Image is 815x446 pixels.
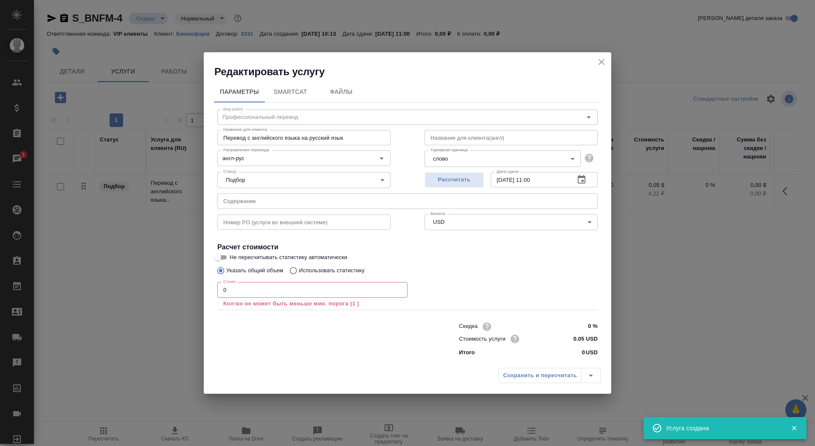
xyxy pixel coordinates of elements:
div: Подбор [217,172,391,188]
p: Скидка [459,322,478,330]
span: Файлы [321,87,362,97]
p: Итого [459,348,475,357]
p: Указать общий объем [226,266,283,275]
span: Параметры [219,87,260,97]
div: слово [424,150,581,167]
h4: Расчет стоимости [217,242,598,252]
p: Кол-во не может быть меньше мин. порога (1 ) [223,299,402,308]
span: Не пересчитывать статистику автоматически [230,253,347,262]
input: ✎ Введи что-нибудь [566,320,598,333]
p: 0 [582,348,585,357]
button: close [595,56,608,68]
button: слово [430,155,450,162]
h2: Редактировать услугу [214,65,611,79]
button: Рассчитать [424,172,484,188]
button: USD [430,218,447,226]
span: Рассчитать [429,175,479,185]
button: Подбор [223,176,248,183]
span: SmartCat [270,87,311,97]
p: Использовать статистику [299,266,365,275]
div: Услуга создана [666,424,778,432]
button: Закрыть [785,424,803,432]
div: USD [424,214,598,230]
p: Стоимость услуги [459,335,506,343]
button: Open [376,152,388,164]
input: ✎ Введи что-нибудь [566,333,598,345]
div: split button [498,368,601,383]
p: USD [586,348,598,357]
